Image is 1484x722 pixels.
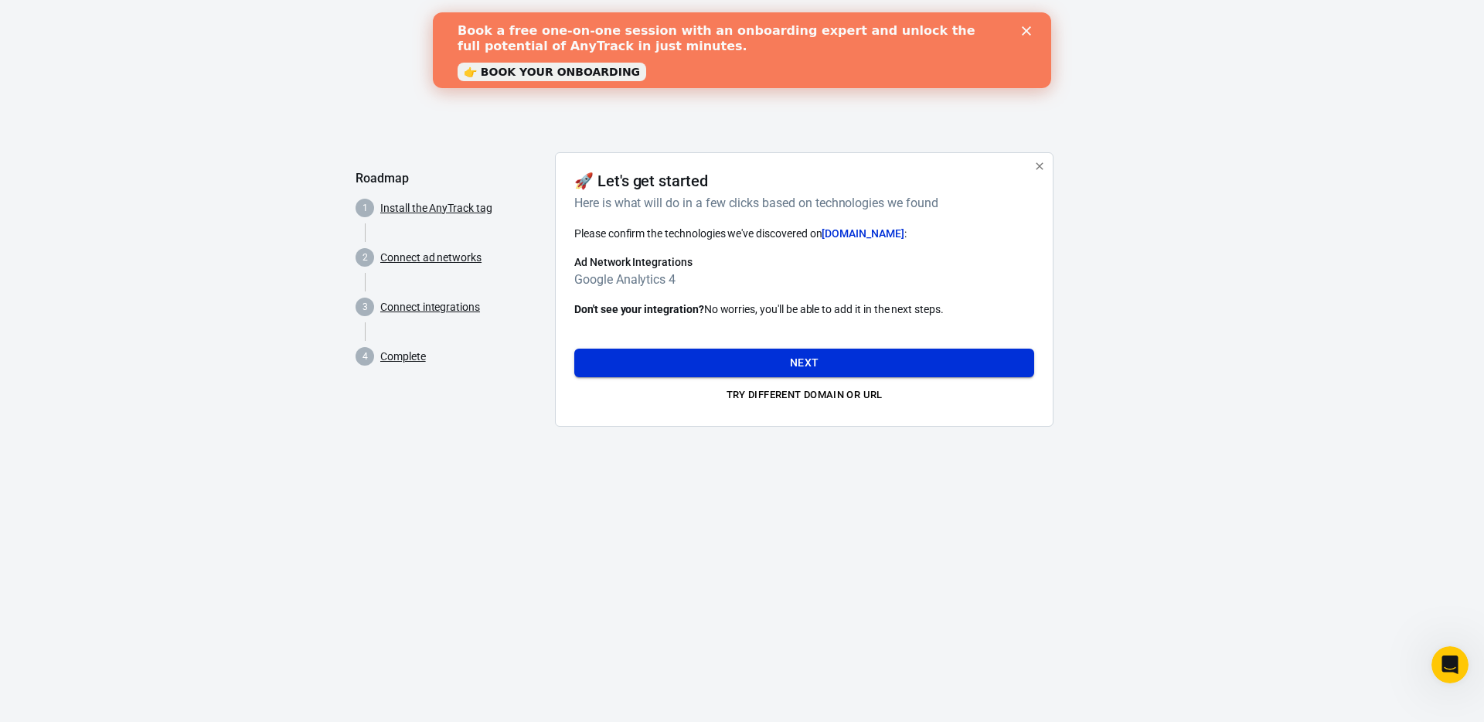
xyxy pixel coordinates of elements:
[356,171,543,186] h5: Roadmap
[362,351,368,362] text: 4
[433,12,1051,88] iframe: Intercom live chat banner
[362,301,368,312] text: 3
[380,200,492,216] a: Install the AnyTrack tag
[574,227,907,240] span: Please confirm the technologies we've discovered on :
[380,349,426,365] a: Complete
[380,250,482,266] a: Connect ad networks
[574,270,1034,289] h6: Google Analytics 4
[362,252,368,263] text: 2
[574,383,1034,407] button: Try different domain or url
[574,303,704,315] strong: Don't see your integration?
[574,254,1034,270] h6: Ad Network Integrations
[1431,646,1469,683] iframe: Intercom live chat
[356,51,1128,78] div: AnyTrack
[589,14,604,23] div: Close
[574,349,1034,377] button: Next
[362,203,368,213] text: 1
[574,193,1028,213] h6: Here is what will do in a few clicks based on technologies we found
[574,301,1034,318] p: No worries, you'll be able to add it in the next steps.
[574,172,708,190] h4: 🚀 Let's get started
[822,227,904,240] span: [DOMAIN_NAME]
[380,299,480,315] a: Connect integrations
